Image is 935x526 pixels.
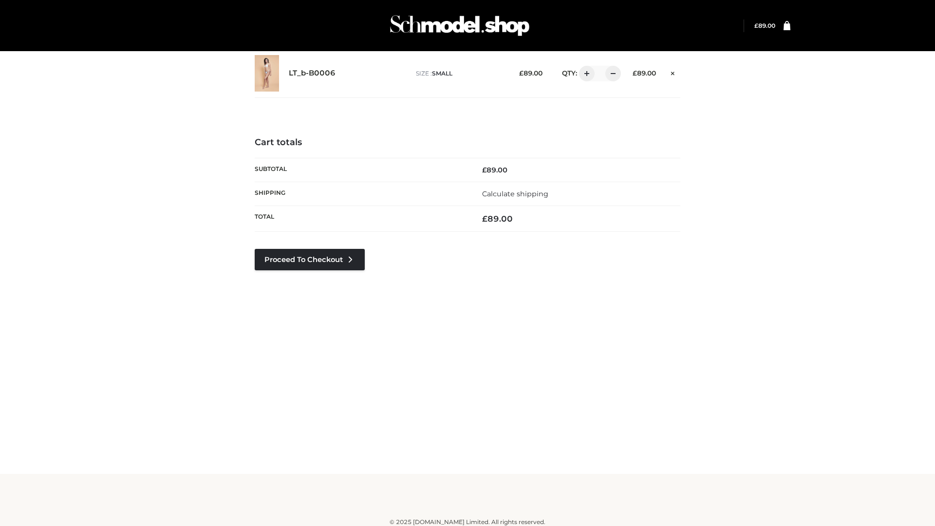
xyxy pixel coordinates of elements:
span: £ [519,69,524,77]
th: Shipping [255,182,467,206]
span: £ [482,166,486,174]
bdi: 89.00 [519,69,542,77]
span: £ [633,69,637,77]
p: size : [416,69,504,78]
a: Remove this item [666,66,680,78]
a: Proceed to Checkout [255,249,365,270]
bdi: 89.00 [754,22,775,29]
span: SMALL [432,70,452,77]
h4: Cart totals [255,137,680,148]
bdi: 89.00 [482,166,507,174]
bdi: 89.00 [482,214,513,224]
th: Total [255,206,467,232]
th: Subtotal [255,158,467,182]
bdi: 89.00 [633,69,656,77]
span: £ [754,22,758,29]
span: £ [482,214,487,224]
a: £89.00 [754,22,775,29]
img: Schmodel Admin 964 [387,6,533,45]
div: QTY: [552,66,617,81]
a: LT_b-B0006 [289,69,336,78]
a: Calculate shipping [482,189,548,198]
